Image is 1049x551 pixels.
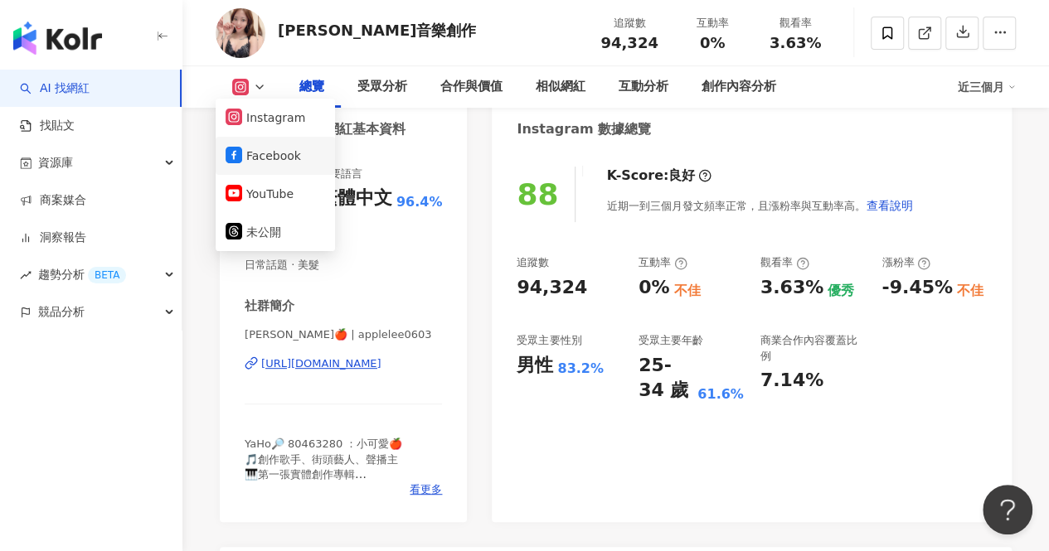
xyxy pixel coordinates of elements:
[536,77,585,97] div: 相似網紅
[226,220,325,244] button: 未公開
[226,106,325,129] button: Instagram
[681,15,744,31] div: 互動率
[245,120,406,138] div: Instagram 網紅基本資料
[396,193,443,211] span: 96.4%
[957,282,983,300] div: 不佳
[216,8,265,58] img: KOL Avatar
[760,333,866,363] div: 商業合作內容覆蓋比例
[881,255,930,270] div: 漲粉率
[881,275,952,301] div: -9.45%
[226,182,325,205] button: YouTube
[606,189,913,222] div: 近期一到三個月發文頻率正常，且漲粉率與互動率高。
[245,327,442,342] span: [PERSON_NAME]🍎 | applelee0603
[697,385,744,404] div: 61.6%
[20,230,86,246] a: 洞察報告
[517,177,558,211] div: 88
[517,353,553,379] div: 男性
[600,34,658,51] span: 94,324
[245,258,442,273] span: 日常話題 · 美髮
[357,77,407,97] div: 受眾分析
[517,120,651,138] div: Instagram 數據總覽
[410,482,442,497] span: 看更多
[88,267,126,283] div: BETA
[278,20,476,41] div: [PERSON_NAME]音樂創作
[828,282,854,300] div: 優秀
[639,353,693,404] div: 25-34 歲
[517,333,581,348] div: 受眾主要性別
[958,74,1016,100] div: 近三個月
[702,77,776,97] div: 創作內容分析
[700,35,726,51] span: 0%
[983,485,1032,534] iframe: Help Scout Beacon - Open
[639,255,687,270] div: 互動率
[38,256,126,293] span: 趨勢分析
[668,167,695,185] div: 良好
[760,368,823,394] div: 7.14%
[598,15,661,31] div: 追蹤數
[673,282,700,300] div: 不佳
[299,77,324,97] div: 總覽
[226,144,325,167] button: Facebook
[245,297,294,315] div: 社群簡介
[319,186,392,211] div: 繁體中文
[20,80,90,97] a: searchAI 找網紅
[639,333,703,348] div: 受眾主要年齡
[517,275,587,301] div: 94,324
[440,77,503,97] div: 合作與價值
[38,293,85,331] span: 競品分析
[866,199,912,212] span: 查看說明
[557,360,604,378] div: 83.2%
[760,255,809,270] div: 觀看率
[20,192,86,209] a: 商案媒合
[261,356,381,371] div: [URL][DOMAIN_NAME]
[13,22,102,55] img: logo
[517,255,549,270] div: 追蹤數
[639,275,669,301] div: 0%
[38,144,73,181] span: 資源庫
[606,167,711,185] div: K-Score :
[619,77,668,97] div: 互動分析
[20,118,75,134] a: 找貼文
[20,269,32,281] span: rise
[245,356,442,371] a: [URL][DOMAIN_NAME]
[865,189,913,222] button: 查看說明
[764,15,827,31] div: 觀看率
[760,275,823,301] div: 3.63%
[319,167,362,181] div: 主要語言
[770,35,821,51] span: 3.63%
